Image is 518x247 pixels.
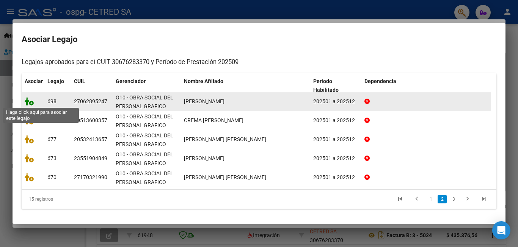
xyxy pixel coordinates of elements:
span: 679 [47,117,57,123]
div: Open Intercom Messenger [492,221,510,239]
span: 673 [47,155,57,161]
div: 27062895247 [74,97,107,106]
li: page 2 [436,193,448,206]
div: 15 registros [22,190,115,209]
span: OLGUEA MATEO TIZIANO [184,155,224,161]
span: Dependencia [364,78,396,84]
span: O10 - OBRA SOCIAL DEL PERSONAL GRAFICO [116,151,173,166]
div: 202501 a 202512 [313,97,358,106]
a: go to next page [460,195,475,203]
span: CUIL [74,78,85,84]
p: Legajos aprobados para el CUIT 30676283370 y Período de Prestación 202509 [22,58,496,67]
span: O10 - OBRA SOCIAL DEL PERSONAL GRAFICO [116,113,173,128]
a: go to first page [393,195,407,203]
span: LUCICH MARIA ALEJANDRA [184,174,266,180]
span: Periodo Habilitado [313,78,339,93]
datatable-header-cell: CUIL [71,73,113,98]
datatable-header-cell: Periodo Habilitado [310,73,361,98]
div: 202501 a 202512 [313,173,358,182]
a: 1 [426,195,435,203]
div: 20513600357 [74,116,107,125]
span: Nombre Afiliado [184,78,223,84]
span: Gerenciador [116,78,146,84]
div: 202501 a 202512 [313,135,358,144]
span: ABREGU CARMEN ELENA [184,98,224,104]
span: 698 [47,98,57,104]
datatable-header-cell: Gerenciador [113,73,181,98]
span: Asociar [25,78,43,84]
a: go to previous page [410,195,424,203]
span: O10 - OBRA SOCIAL DEL PERSONAL GRAFICO [116,170,173,185]
span: O10 - OBRA SOCIAL DEL PERSONAL GRAFICO [116,94,173,109]
li: page 3 [448,193,459,206]
span: SOSA MIGUEL ANGEL [184,136,266,142]
datatable-header-cell: Nombre Afiliado [181,73,310,98]
span: 670 [47,174,57,180]
h2: Asociar Legajo [22,32,496,47]
datatable-header-cell: Legajo [44,73,71,98]
div: 20532413657 [74,135,107,144]
span: O10 - OBRA SOCIAL DEL PERSONAL GRAFICO [116,132,173,147]
div: 202501 a 202512 [313,116,358,125]
a: 2 [438,195,447,203]
datatable-header-cell: Dependencia [361,73,491,98]
div: 202501 a 202512 [313,154,358,163]
a: go to last page [477,195,491,203]
span: CREMA SANTINO BENJAMIN [184,117,243,123]
div: 27170321990 [74,173,107,182]
div: 23551904849 [74,154,107,163]
datatable-header-cell: Asociar [22,73,44,98]
li: page 1 [425,193,436,206]
span: Legajo [47,78,64,84]
span: 677 [47,136,57,142]
a: 3 [449,195,458,203]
